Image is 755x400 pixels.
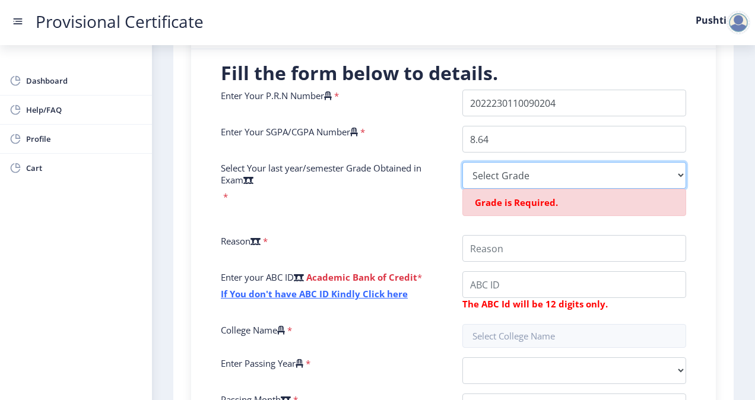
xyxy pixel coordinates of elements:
[26,103,142,117] span: Help/FAQ
[221,324,285,336] label: College Name
[24,15,215,28] a: Provisional Certificate
[221,235,261,247] label: Reason
[221,288,408,300] a: If You don't have ABC ID Kindly Click here
[26,161,142,175] span: Cart
[462,126,686,153] input: Grade Point
[221,126,358,138] label: Enter Your SGPA/CGPA Number
[462,298,608,310] b: The ABC Id will be 12 digits only.
[306,271,417,283] b: Academic Bank of Credit
[221,357,303,369] label: Enter Passing Year
[221,271,304,283] label: Enter your ABC ID
[221,90,332,101] label: Enter Your P.R.N Number
[696,15,727,25] label: Pushti
[462,271,686,298] input: ABC ID
[26,74,142,88] span: Dashboard
[462,90,686,116] input: P.R.N Number
[221,162,445,186] label: Select Your last year/semester Grade Obtained in Exam
[475,196,558,208] span: Grade is Required.
[462,324,686,348] input: Select College Name
[462,235,686,262] input: Reason
[221,61,686,85] h2: Fill the form below to details.
[26,132,142,146] span: Profile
